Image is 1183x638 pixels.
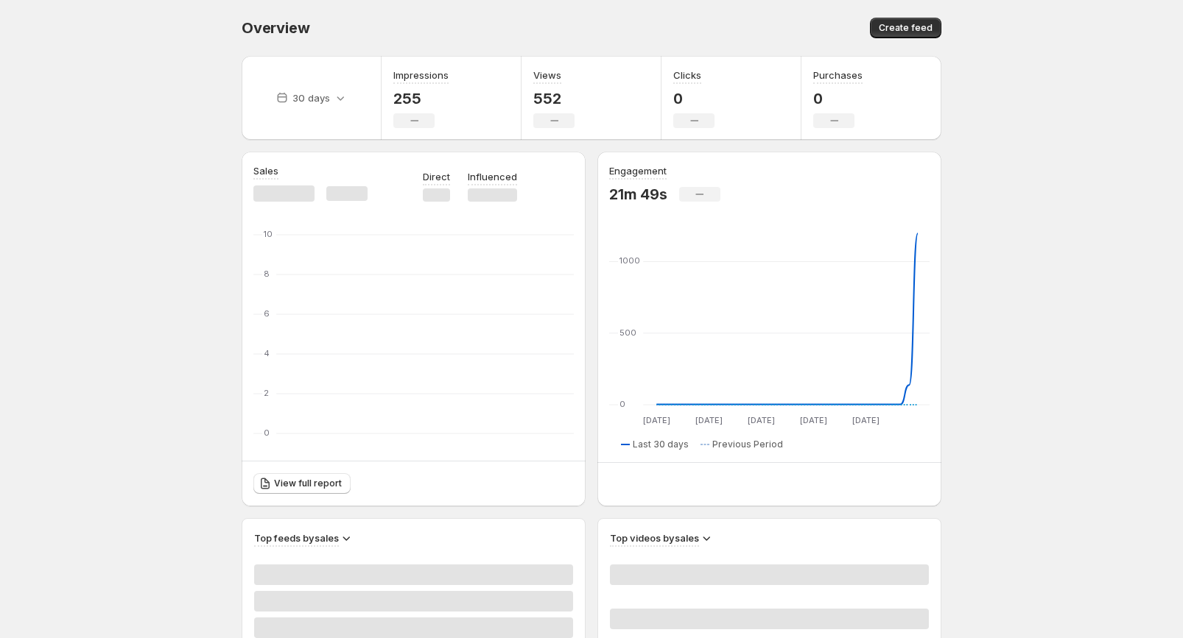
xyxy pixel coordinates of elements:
p: 30 days [292,91,330,105]
span: View full report [274,478,342,489]
p: 0 [673,90,715,107]
text: 10 [264,229,273,239]
text: [DATE] [695,415,723,425]
h3: Impressions [393,68,449,82]
text: 8 [264,269,270,279]
text: 500 [619,327,636,338]
p: Direct [423,169,450,184]
p: Influenced [468,169,517,184]
h3: Engagement [609,163,667,178]
text: 0 [264,428,270,438]
text: [DATE] [852,415,880,425]
p: 552 [533,90,575,107]
span: Create feed [879,22,933,34]
text: 6 [264,308,270,319]
h3: Views [533,68,561,82]
h3: Top videos by sales [610,531,699,545]
text: [DATE] [643,415,670,425]
a: View full report [253,473,351,494]
text: [DATE] [800,415,827,425]
p: 21m 49s [609,185,667,203]
text: 2 [264,388,269,398]
p: 255 [393,90,449,107]
span: Overview [242,19,309,37]
button: Create feed [870,18,941,38]
text: [DATE] [748,415,775,425]
text: 0 [619,399,625,409]
h3: Sales [253,163,278,178]
h3: Purchases [813,68,863,82]
text: 4 [264,348,270,358]
span: Previous Period [712,439,783,450]
span: Last 30 days [633,439,689,450]
h3: Clicks [673,68,701,82]
h3: Top feeds by sales [254,531,339,545]
p: 0 [813,90,863,107]
text: 1000 [619,255,640,266]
